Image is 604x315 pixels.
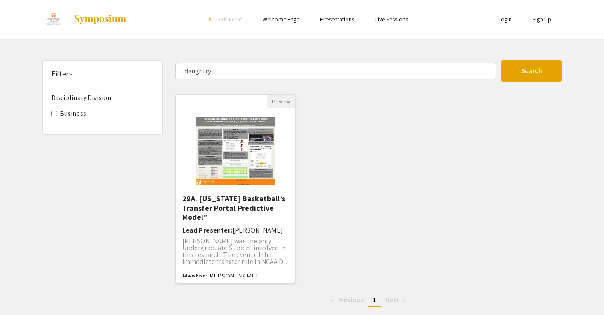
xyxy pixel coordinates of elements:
[375,15,408,23] a: Live Sessions
[182,226,289,234] h6: Lead Presenter:
[51,69,73,79] h5: Filters
[6,276,36,309] iframe: Chat
[60,109,86,119] label: Business
[207,272,258,281] span: [PERSON_NAME]
[263,15,299,23] a: Welcome Page
[385,295,399,304] span: Next
[175,94,296,283] div: Open Presentation <p>29A<strong>. Tennessee Basketball’s Transfer Portal Predictive Model”</stron...
[175,294,562,307] ul: Pagination
[373,295,376,304] span: 1
[73,14,127,24] img: Symposium by ForagerOne
[233,226,283,235] span: [PERSON_NAME]
[532,15,551,23] a: Sign Up
[182,238,289,265] p: [PERSON_NAME] was the only Undergraduate Student involved in this research. The event of the imme...
[501,60,562,82] button: Search
[42,9,127,30] a: EUReCA 2024
[182,272,207,281] span: Mentor:
[182,194,289,222] h5: 29A. [US_STATE] Basketball’s Transfer Portal Predictive Model”
[42,9,65,30] img: EUReCA 2024
[337,295,364,304] span: Previous
[175,63,496,79] input: Search Keyword(s) Or Author(s)
[320,15,354,23] a: Presentations
[218,15,242,23] span: Exit Event
[187,108,284,194] img: <p>29A<strong>. Tennessee Basketball’s Transfer Portal Predictive Model”</strong></p>
[267,95,295,108] button: Preview
[209,17,214,22] div: arrow_back_ios
[51,94,154,102] h6: Disciplinary Division
[498,15,512,23] a: Login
